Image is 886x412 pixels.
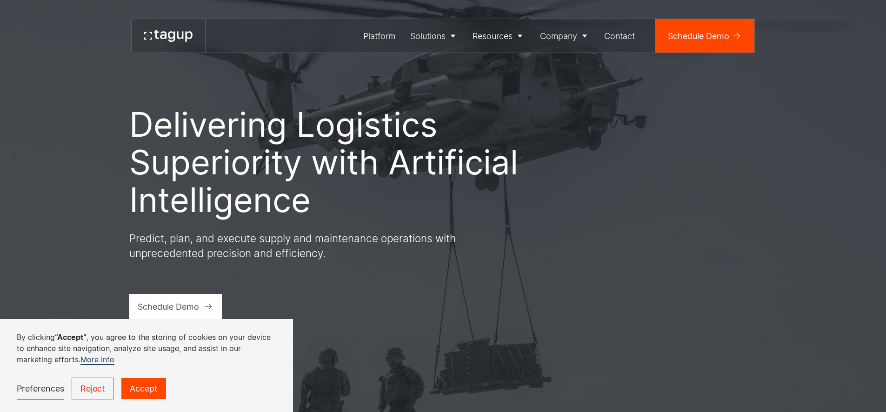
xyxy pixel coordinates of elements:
[363,30,395,42] div: Platform
[17,378,64,399] a: Preferences
[72,378,114,399] a: Reject
[129,106,520,219] h1: Delivering Logistics Superiority with Artificial Intelligence
[540,30,577,42] div: Company
[129,294,222,319] a: Schedule Demo
[55,332,87,342] strong: “Accept”
[356,19,403,53] a: Platform
[597,19,643,53] a: Contact
[80,355,114,365] a: More info
[138,300,199,313] div: Schedule Demo
[466,19,533,53] a: Resources
[668,30,729,42] div: Schedule Demo
[604,30,635,42] div: Contact
[473,30,513,42] div: Resources
[655,19,754,53] a: Schedule Demo
[533,19,597,53] a: Company
[403,19,466,53] a: Solutions
[410,30,446,42] div: Solutions
[121,378,166,399] a: Accept
[129,231,464,260] p: Predict, plan, and execute supply and maintenance operations with unprecedented precision and eff...
[17,332,276,365] p: By clicking , you agree to the storing of cookies on your device to enhance site navigation, anal...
